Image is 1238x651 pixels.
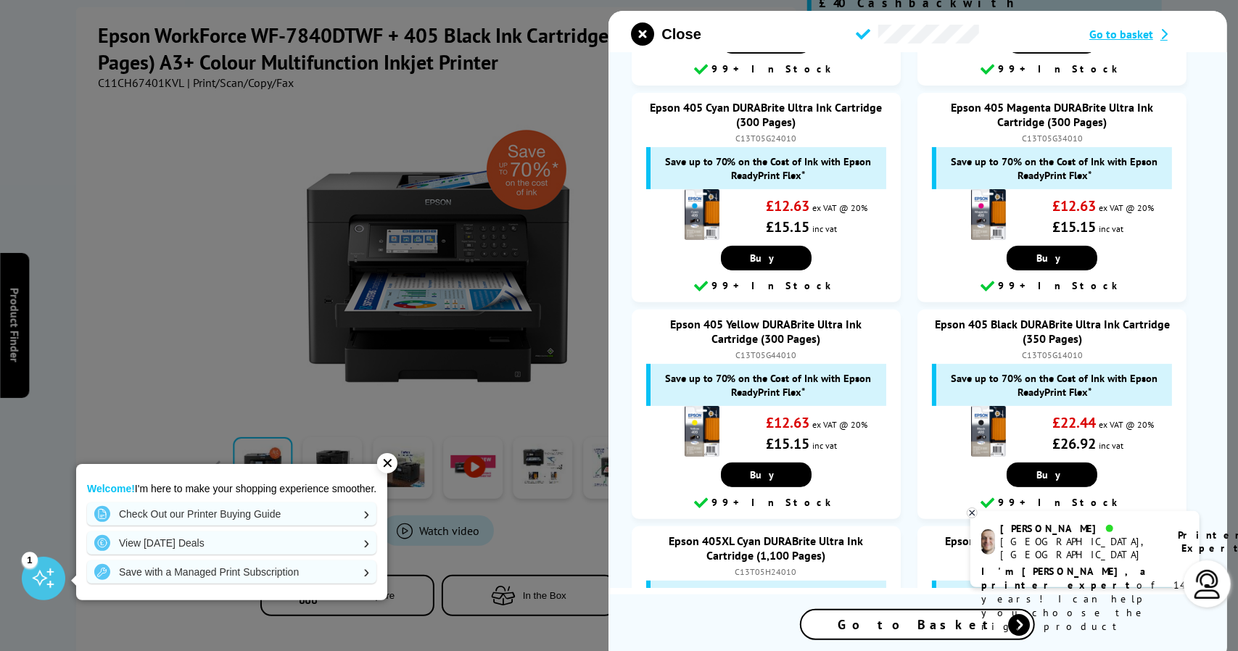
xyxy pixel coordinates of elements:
[766,434,809,453] strong: £15.15
[646,349,886,360] div: C13T05G44010
[87,482,376,495] p: I'm here to make your shopping experience smoother.
[951,100,1153,129] a: Epson 405 Magenta DURABrite Ultra Ink Cartridge (300 Pages)
[1036,252,1068,265] span: Buy
[658,588,879,615] span: Save up to 70% on the Cost of Ink with Epson ReadyPrint Flex*
[1099,223,1123,234] span: inc vat
[766,413,809,432] strong: £12.63
[963,406,1014,457] img: Epson 405 Black DURABrite Ultra Ink Cartridge (350 Pages)
[944,371,1165,399] span: Save up to 70% on the Cost of Ink with Epson ReadyPrint Flex*
[925,61,1179,78] div: 99+ In Stock
[925,494,1179,512] div: 99+ In Stock
[1001,522,1160,535] div: [PERSON_NAME]
[935,317,1170,346] a: Epson 405 Black DURABrite Ultra Ink Cartridge (350 Pages)
[670,317,862,346] a: Epson 405 Yellow DURABrite Ultra Ink Cartridge (300 Pages)
[87,531,376,555] a: View [DATE] Deals
[751,468,782,481] span: Buy
[944,154,1165,182] span: Save up to 70% on the Cost of Ink with Epson ReadyPrint Flex*
[1052,413,1096,432] strong: £22.44
[677,189,727,240] img: Epson 405 Cyan DURABrite Ultra Ink Cartridge (300 Pages)
[639,61,894,78] div: 99+ In Stock
[932,133,1172,144] div: C13T05G34010
[1052,434,1096,453] strong: £26.92
[646,566,886,577] div: C13T05H24010
[650,100,882,129] a: Epson 405 Cyan DURABrite Ultra Ink Cartridge (300 Pages)
[87,483,135,494] strong: Welcome!
[932,349,1172,360] div: C13T05G14010
[1089,27,1204,41] a: Go to basket
[677,406,727,457] img: Epson 405 Yellow DURABrite Ultra Ink Cartridge (300 Pages)
[639,494,894,512] div: 99+ In Stock
[1099,440,1123,451] span: inc vat
[1099,202,1154,213] span: ex VAT @ 20%
[945,534,1160,563] a: Epson 405XL Magenta DURABrite Ultra Ink Cartridge (1,100 Pages)
[932,566,1172,577] div: C13T05H34010
[669,534,863,563] a: Epson 405XL Cyan DURABrite Ultra Ink Cartridge (1,100 Pages)
[800,609,1035,640] a: Go to Basket
[766,196,809,215] strong: £12.63
[1036,468,1068,481] span: Buy
[658,371,879,399] span: Save up to 70% on the Cost of Ink with Epson ReadyPrint Flex*
[812,223,837,234] span: inc vat
[838,616,997,633] span: Go to Basket
[87,560,376,584] a: Save with a Managed Print Subscription
[1001,535,1160,561] div: [GEOGRAPHIC_DATA], [GEOGRAPHIC_DATA]
[812,419,867,430] span: ex VAT @ 20%
[981,565,1150,592] b: I'm [PERSON_NAME], a printer expert
[925,278,1179,295] div: 99+ In Stock
[22,552,38,568] div: 1
[1052,217,1096,236] strong: £15.15
[632,22,701,46] button: close modal
[1089,27,1153,41] span: Go to basket
[981,529,995,555] img: ashley-livechat.png
[812,440,837,451] span: inc vat
[981,565,1189,634] p: of 14 years! I can help you choose the right product
[944,588,1165,615] span: Save up to 70% on the Cost of Ink with Epson ReadyPrint Flex*
[639,278,894,295] div: 99+ In Stock
[1099,419,1154,430] span: ex VAT @ 20%
[87,502,376,526] a: Check Out our Printer Buying Guide
[1052,196,1096,215] strong: £12.63
[812,202,867,213] span: ex VAT @ 20%
[963,189,1014,240] img: Epson 405 Magenta DURABrite Ultra Ink Cartridge (300 Pages)
[766,217,809,236] strong: £15.15
[751,252,782,265] span: Buy
[646,133,886,144] div: C13T05G24010
[662,26,701,43] span: Close
[1193,570,1222,599] img: user-headset-light.svg
[377,453,397,473] div: ✕
[658,154,879,182] span: Save up to 70% on the Cost of Ink with Epson ReadyPrint Flex*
